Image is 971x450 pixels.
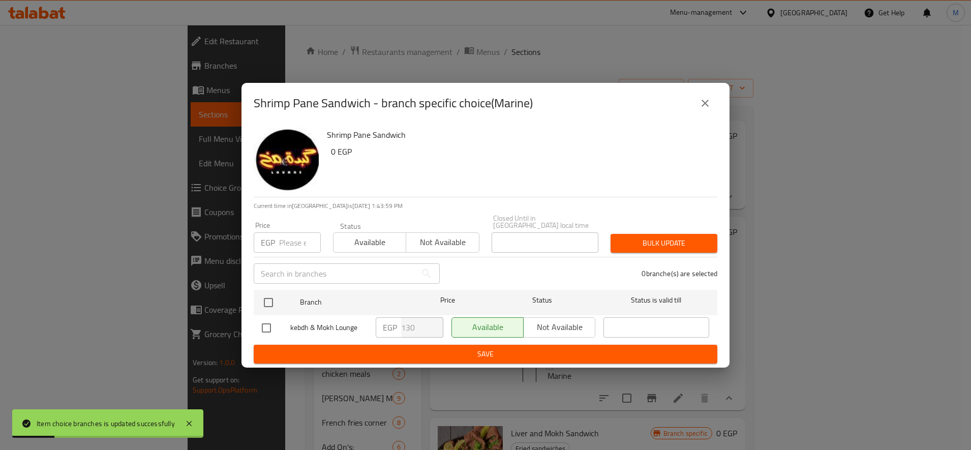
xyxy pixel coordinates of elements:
[490,294,595,307] span: Status
[254,263,416,284] input: Search in branches
[261,236,275,249] p: EGP
[331,144,709,159] h6: 0 EGP
[338,235,402,250] span: Available
[603,294,709,307] span: Status is valid till
[300,296,406,309] span: Branch
[401,317,443,338] input: Please enter price
[37,418,175,429] div: Item choice branches is updated successfully
[262,348,709,361] span: Save
[642,268,717,279] p: 0 branche(s) are selected
[254,201,717,211] p: Current time in [GEOGRAPHIC_DATA] is [DATE] 1:43:59 PM
[254,95,533,111] h2: Shrimp Pane Sandwich - branch specific choice(Marine)
[254,128,319,193] img: Shrimp Pane Sandwich
[693,91,717,115] button: close
[327,128,709,142] h6: Shrimp Pane Sandwich
[406,232,479,253] button: Not available
[410,235,475,250] span: Not available
[254,345,717,364] button: Save
[414,294,481,307] span: Price
[611,234,717,253] button: Bulk update
[290,321,368,334] span: kebdh & Mokh Lounge
[333,232,406,253] button: Available
[383,321,397,334] p: EGP
[619,237,709,250] span: Bulk update
[279,232,321,253] input: Please enter price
